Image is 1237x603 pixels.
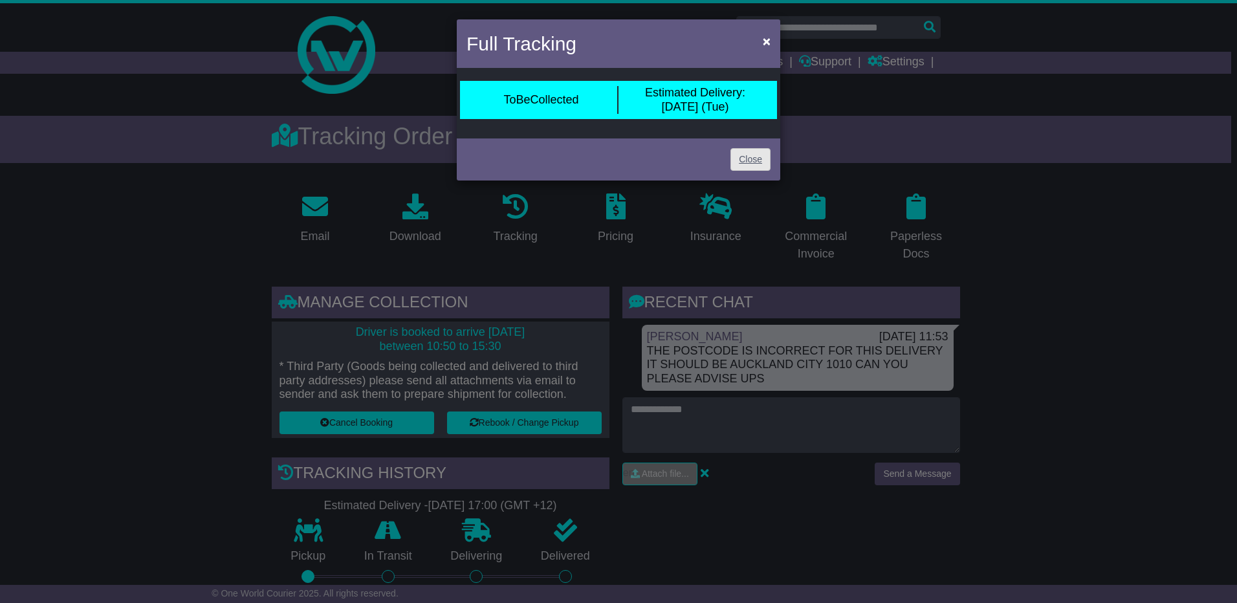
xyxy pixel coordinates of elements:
[730,148,771,171] a: Close
[645,86,745,99] span: Estimated Delivery:
[503,93,578,107] div: ToBeCollected
[763,34,771,49] span: ×
[756,28,777,54] button: Close
[466,29,576,58] h4: Full Tracking
[645,86,745,114] div: [DATE] (Tue)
